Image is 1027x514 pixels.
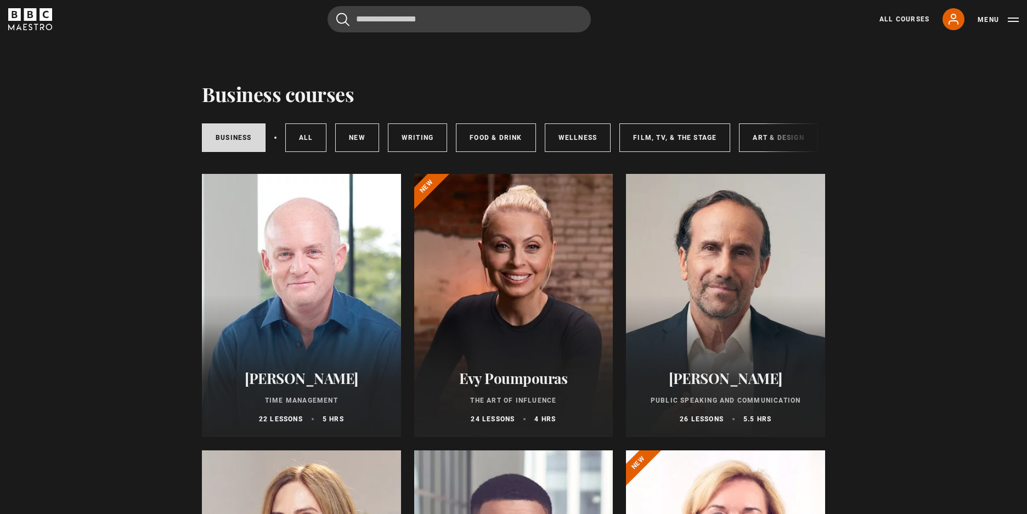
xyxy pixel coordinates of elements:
[743,414,771,424] p: 5.5 hrs
[259,414,303,424] p: 22 lessons
[680,414,724,424] p: 26 lessons
[545,123,611,152] a: Wellness
[427,370,600,387] h2: Evy Poumpouras
[202,174,401,437] a: [PERSON_NAME] Time Management 22 lessons 5 hrs
[739,123,817,152] a: Art & Design
[285,123,327,152] a: All
[8,8,52,30] svg: BBC Maestro
[427,396,600,405] p: The Art of Influence
[215,370,388,387] h2: [PERSON_NAME]
[328,6,591,32] input: Search
[471,414,515,424] p: 24 lessons
[534,414,556,424] p: 4 hrs
[879,14,929,24] a: All Courses
[335,123,379,152] a: New
[202,82,354,105] h1: Business courses
[388,123,447,152] a: Writing
[336,13,349,26] button: Submit the search query
[323,414,344,424] p: 5 hrs
[626,174,825,437] a: [PERSON_NAME] Public Speaking and Communication 26 lessons 5.5 hrs
[639,370,812,387] h2: [PERSON_NAME]
[639,396,812,405] p: Public Speaking and Communication
[978,14,1019,25] button: Toggle navigation
[215,396,388,405] p: Time Management
[619,123,730,152] a: Film, TV, & The Stage
[202,123,266,152] a: Business
[456,123,535,152] a: Food & Drink
[414,174,613,437] a: Evy Poumpouras The Art of Influence 24 lessons 4 hrs New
